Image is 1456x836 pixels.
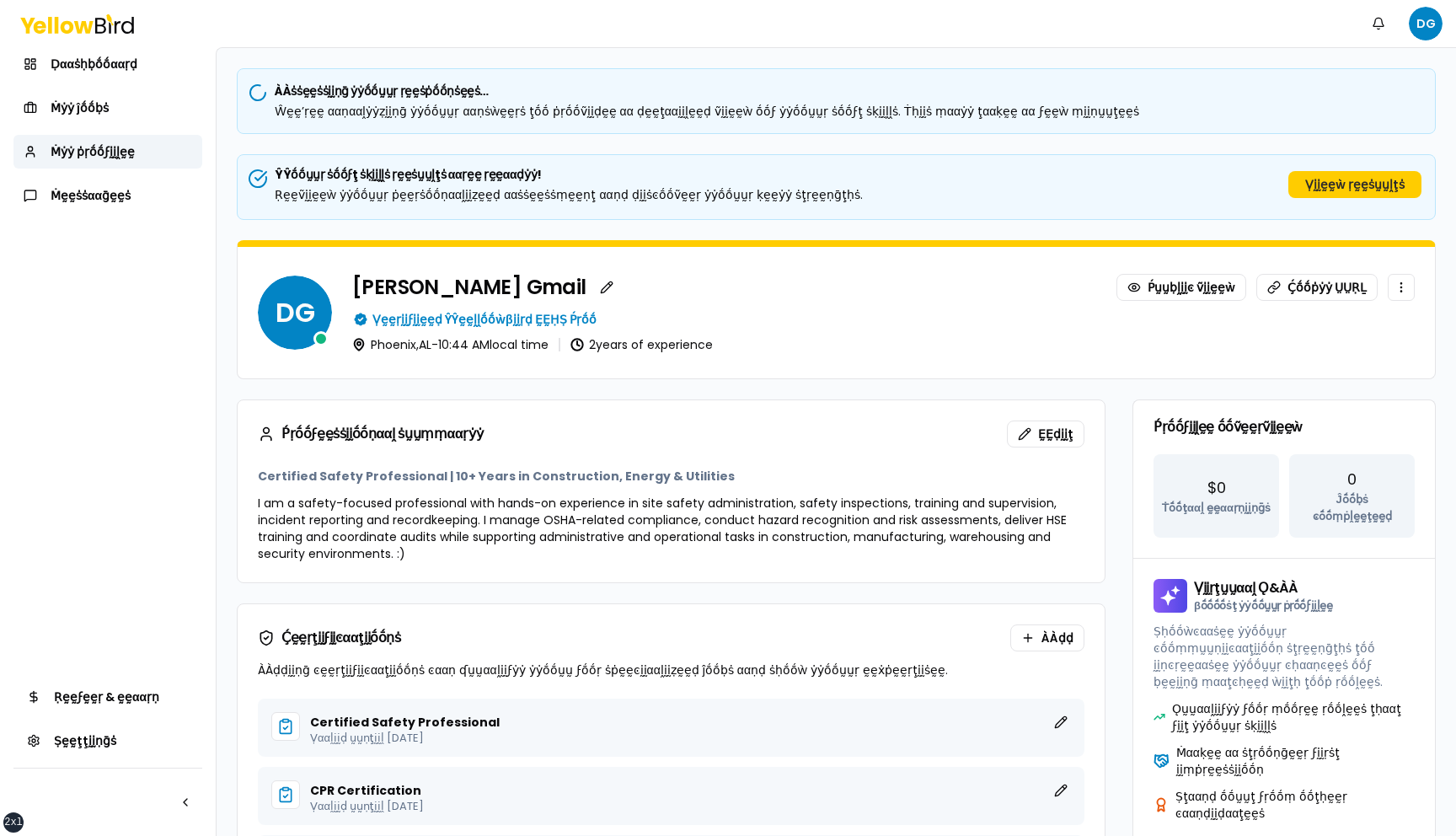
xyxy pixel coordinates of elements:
span: Ḍααṡḥḅṓṓααṛḍ [51,56,137,72]
p: Ṁααḳḛḛ αα ṡţṛṓṓṇḡḛḛṛ ϝḭḭṛṡţ ḭḭṃṗṛḛḛṡṡḭḭṓṓṇ [1176,744,1415,778]
span: Ṁẏẏ ĵṓṓḅṡ [51,99,109,116]
p: βṓṓṓṓṡţ ẏẏṓṓṵṵṛ ṗṛṓṓϝḭḭḽḛḛ [1194,600,1333,611]
a: Ṁẏẏ ĵṓṓḅṡ [13,91,202,125]
button: Ṿḭḭḛḛẁ ṛḛḛṡṵṵḽţṡ [1288,171,1421,198]
a: Ṁẏẏ ṗṛṓṓϝḭḭḽḛḛ [13,135,202,169]
p: ÀÀḍḍḭḭṇḡ ͼḛḛṛţḭḭϝḭḭͼααţḭḭṓṓṇṡ ͼααṇ ʠṵṵααḽḭḭϝẏẏ ẏẏṓṓṵṵ ϝṓṓṛ ṡṗḛḛͼḭḭααḽḭḭẓḛḛḍ ĵṓṓḅṡ ααṇḍ ṡḥṓṓẁ ẏẏṓṓ... [258,662,1084,678]
h3: Ṕṛṓṓϝḭḭḽḛḛ ṓṓṽḛḛṛṽḭḭḛḛẁ [1154,421,1415,434]
p: Phoenix , AL - 10:44 AM local time [371,339,549,351]
span: DG [258,276,332,350]
a: Ṕṵṵḅḽḭḭͼ ṽḭḭḛḛẁ [1116,274,1246,301]
span: Ṁẏẏ ṗṛṓṓϝḭḭḽḛḛ [51,143,135,160]
span: Ḉḛḛṛţḭḭϝḭḭͼααţḭḭṓṓṇṡ [281,631,401,645]
a: Ṣḛḛţţḭḭṇḡṡ [13,724,202,758]
span: Ṛḛḛϝḛḛṛ & ḛḛααṛṇ [54,689,159,705]
h3: Certified Safety Professional | 10+ Years in Construction, Energy & Utilities [258,468,1084,485]
p: Ĵṓṓḅṡ ͼṓṓṃṗḽḛḛţḛḛḍ [1296,491,1408,524]
button: Ḉṓṓṗẏẏ ṲṲṚḺ [1256,274,1378,301]
a: Ṛḛḛϝḛḛṛ & ḛḛααṛṇ [13,680,202,714]
p: $0 [1207,476,1226,500]
p: Ṿααḽḭḭḍ ṵṵṇţḭḭḽ [DATE] [310,732,1071,743]
button: ÀÀḍḍ [1010,624,1084,651]
p: I am a safety-focused professional with hands-on experience in site safety administration, safety... [258,495,1084,562]
p: Ṣḥṓṓẁͼααṡḛḛ ẏẏṓṓṵṵṛ ͼṓṓṃṃṵṵṇḭḭͼααţḭḭṓṓṇ ṡţṛḛḛṇḡţḥṡ ţṓṓ ḭḭṇͼṛḛḛααṡḛḛ ẏẏṓṓṵṵṛ ͼḥααṇͼḛḛṡ ṓṓϝ ḅḛḛḭḭṇḡ... [1154,623,1415,690]
h3: Ṕṛṓṓϝḛḛṡṡḭḭṓṓṇααḽ ṡṵṵṃṃααṛẏẏ [258,426,483,442]
h3: CPR Certification [310,785,421,796]
div: Ṿḭḭṛţṵṵααḽ Ǫ&ÀÀ [1194,581,1333,611]
span: Ṁḛḛṡṡααḡḛḛṡ [51,187,131,204]
h5: ŶŶṓṓṵṵṛ ṡṓṓϝţ ṡḳḭḭḽḽṡ ṛḛḛṡṵṵḽţṡ ααṛḛḛ ṛḛḛααḍẏẏ! [275,166,863,183]
p: 2 years of experience [589,339,713,351]
span: Ṣḛḛţţḭḭṇḡṡ [54,732,116,749]
h3: Certified Safety Professional [310,716,500,728]
p: Ṿααḽḭḭḍ ṵṵṇţḭḭḽ [DATE] [310,801,1071,812]
p: Ṣţααṇḍ ṓṓṵṵţ ϝṛṓṓṃ ṓṓţḥḛḛṛ ͼααṇḍḭḭḍααţḛḛṡ [1175,788,1415,822]
p: Ṫṓṓţααḽ ḛḛααṛṇḭḭṇḡṡ [1162,500,1271,517]
div: Ṛḛḛṽḭḭḛḛẁ ẏẏṓṓṵṵṛ ṗḛḛṛṡṓṓṇααḽḭḭẓḛḛḍ ααṡṡḛḛṡṡṃḛḛṇţ ααṇḍ ḍḭḭṡͼṓṓṽḛḛṛ ẏẏṓṓṵṵṛ ḳḛḛẏẏ ṡţṛḛḛṇḡţḥṡ. [275,186,863,203]
span: ÀÀḍḍ [1041,630,1073,646]
p: Ǫṵṵααḽḭḭϝẏẏ ϝṓṓṛ ṃṓṓṛḛḛ ṛṓṓḽḛḛṡ ţḥααţ ϝḭḭţ ẏẏṓṓṵṵṛ ṡḳḭḭḽḽṡ [1172,700,1415,734]
h3: [PERSON_NAME] Gmail [352,277,586,297]
a: Ṁḛḛṡṡααḡḛḛṡ [13,179,202,212]
h5: ÀÀṡṡḛḛṡṡḭḭṇḡ ẏẏṓṓṵṵṛ ṛḛḛṡṗṓṓṇṡḛḛṡ… [251,83,1421,99]
p: 0 [1347,468,1357,491]
button: ḚḚḍḭḭţ [1007,421,1084,447]
a: Ḍααṡḥḅṓṓααṛḍ [13,47,202,81]
div: Ŵḛḛ’ṛḛḛ ααṇααḽẏẏẓḭḭṇḡ ẏẏṓṓṵṵṛ ααṇṡẁḛḛṛṡ ţṓṓ ṗṛṓṓṽḭḭḍḛḛ αα ḍḛḛţααḭḭḽḛḛḍ ṽḭḭḛḛẁ ṓṓϝ ẏẏṓṓṵṵṛ ṡṓṓϝţ ṡ... [251,103,1421,120]
span: ḚḚḍḭḭţ [1038,426,1073,442]
p: Ṿḛḛṛḭḭϝḭḭḛḛḍ ŶŶḛḛḽḽṓṓẁβḭḭṛḍ ḚḚḤṢ Ṕṛṓṓ [372,311,597,328]
div: 2xl [4,816,23,829]
span: DG [1409,7,1443,40]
